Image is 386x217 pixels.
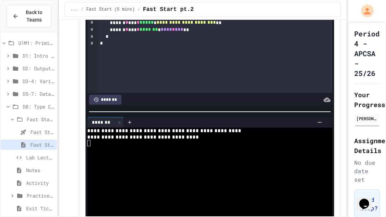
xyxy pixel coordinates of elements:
[26,154,54,161] span: Lab Lecture
[81,7,83,12] span: /
[71,7,78,12] span: ...
[356,189,379,210] iframe: chat widget
[30,128,54,136] span: Fast Start pt.1
[23,52,54,59] span: D1: Intro to APCSA
[23,9,45,24] span: Back to Teams
[26,166,54,174] span: Notes
[27,116,54,123] span: Fast Start (5 mins)
[354,90,380,110] h2: Your Progress
[354,29,380,78] h1: Period 4 - APCSA - 25/26
[26,179,54,187] span: Activity
[23,77,54,85] span: D3-4: Variables and Input
[26,205,54,212] span: Exit Ticket
[6,5,51,28] button: Back to Teams
[137,7,140,12] span: /
[23,90,54,98] span: D5-7: Data Types and Number Calculations
[23,65,54,72] span: D2: Output and Compiling Code
[354,158,380,184] div: No due date set
[23,103,54,110] span: D8: Type Casting
[87,7,135,12] span: Fast Start (5 mins)
[30,141,54,148] span: Fast Start pt.2
[356,115,378,122] div: [PERSON_NAME]
[354,136,380,156] h2: Assignment Details
[27,192,54,199] span: Practice (Homework, if needed)
[354,3,375,19] div: My Account
[18,39,54,47] span: U1M1: Primitives, Variables, Basic I/O
[143,5,194,14] span: Fast Start pt.2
